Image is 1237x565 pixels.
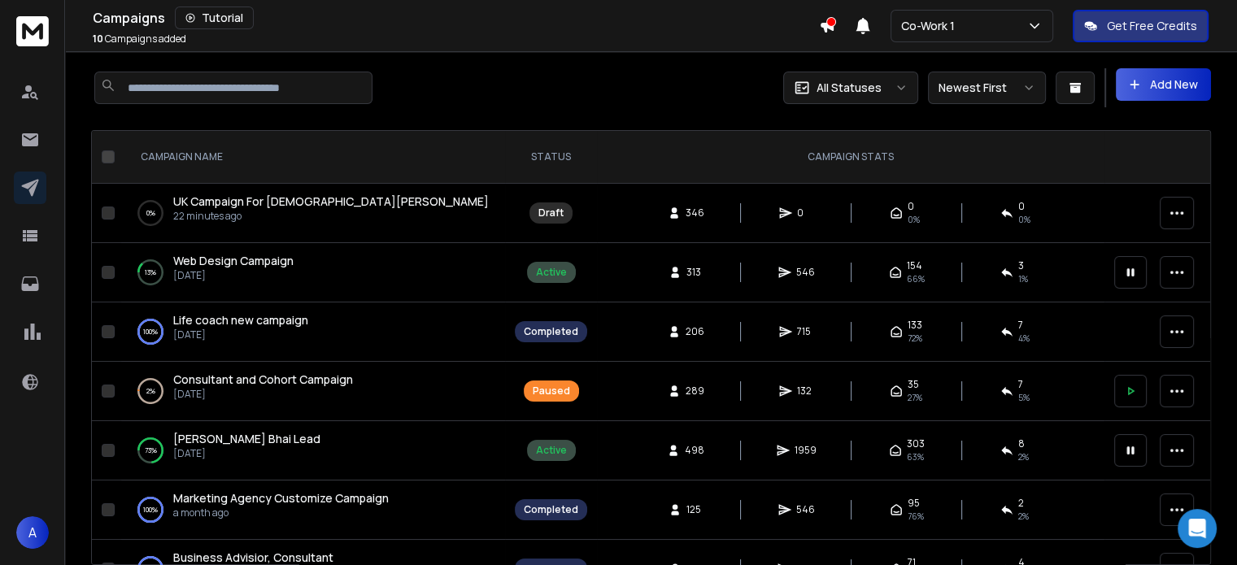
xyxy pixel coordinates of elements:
a: Consultant and Cohort Campaign [173,372,353,388]
span: 546 [796,266,815,279]
span: 66 % [907,272,925,285]
td: 0%UK Campaign For [DEMOGRAPHIC_DATA][PERSON_NAME]22 minutes ago [121,184,505,243]
p: a month ago [173,506,389,519]
span: 63 % [907,450,924,463]
span: 4 % [1018,332,1030,345]
span: [PERSON_NAME] Bhai Lead [173,431,320,446]
th: CAMPAIGN NAME [121,131,505,184]
span: 132 [797,385,813,398]
p: 2 % [146,383,155,399]
span: 1 % [1018,272,1028,285]
span: 0 [908,200,914,213]
td: 2%Consultant and Cohort Campaign[DATE] [121,362,505,421]
span: 2 [1018,497,1024,510]
span: 715 [797,325,813,338]
span: 0 [797,206,813,219]
p: [DATE] [173,328,308,341]
th: CAMPAIGN STATS [597,131,1104,184]
a: Web Design Campaign [173,253,294,269]
span: UK Campaign For [DEMOGRAPHIC_DATA][PERSON_NAME] [173,193,489,209]
span: 313 [686,266,703,279]
div: Active [536,444,567,457]
span: 0% [908,213,920,226]
span: 546 [796,503,815,516]
span: 2 % [1018,450,1029,463]
span: 154 [907,259,922,272]
p: 0 % [146,205,155,221]
div: Paused [533,385,570,398]
p: Co-Work 1 [901,18,961,34]
span: 7 [1018,319,1023,332]
a: Life coach new campaign [173,312,308,328]
a: Marketing Agency Customize Campaign [173,490,389,506]
span: 76 % [908,510,924,523]
span: 0 [1018,200,1025,213]
span: Web Design Campaign [173,253,294,268]
p: Get Free Credits [1107,18,1197,34]
div: Campaigns [93,7,819,29]
span: 1959 [795,444,817,457]
p: Campaigns added [93,33,186,46]
span: 206 [686,325,704,338]
span: 133 [908,319,922,332]
p: [DATE] [173,269,294,282]
td: 100%Marketing Agency Customize Campaigna month ago [121,480,505,540]
span: Marketing Agency Customize Campaign [173,490,389,506]
span: 72 % [908,332,922,345]
span: Consultant and Cohort Campaign [173,372,353,387]
td: 13%Web Design Campaign[DATE] [121,243,505,302]
span: 3 [1018,259,1024,272]
span: 303 [907,437,925,450]
span: 498 [685,444,704,457]
span: 35 [908,378,919,391]
span: 125 [686,503,703,516]
div: Draft [538,206,564,219]
span: 10 [93,32,103,46]
td: 73%[PERSON_NAME] Bhai Lead[DATE] [121,421,505,480]
span: 27 % [908,391,922,404]
a: UK Campaign For [DEMOGRAPHIC_DATA][PERSON_NAME] [173,193,489,210]
button: Newest First [928,72,1046,104]
p: 100 % [143,502,158,518]
td: 100%Life coach new campaign[DATE] [121,302,505,362]
div: Open Intercom Messenger [1178,509,1217,548]
button: Add New [1116,68,1211,101]
span: 2 % [1018,510,1029,523]
th: STATUS [505,131,597,184]
div: Active [536,266,567,279]
p: [DATE] [173,388,353,401]
button: Get Free Credits [1073,10,1209,42]
span: 95 [908,497,920,510]
button: A [16,516,49,549]
span: 8 [1018,437,1025,450]
div: Completed [524,503,578,516]
button: Tutorial [175,7,254,29]
p: [DATE] [173,447,320,460]
a: [PERSON_NAME] Bhai Lead [173,431,320,447]
span: Life coach new campaign [173,312,308,328]
span: 289 [686,385,704,398]
p: 73 % [145,442,157,459]
span: 0% [1018,213,1030,226]
span: 346 [686,206,704,219]
span: Business Advisior, Consultant [173,550,333,565]
p: All Statuses [817,80,882,96]
p: 100 % [143,324,158,340]
span: 7 [1018,378,1023,391]
span: 5 % [1018,391,1030,404]
p: 22 minutes ago [173,210,489,223]
div: Completed [524,325,578,338]
p: 13 % [145,264,156,280]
